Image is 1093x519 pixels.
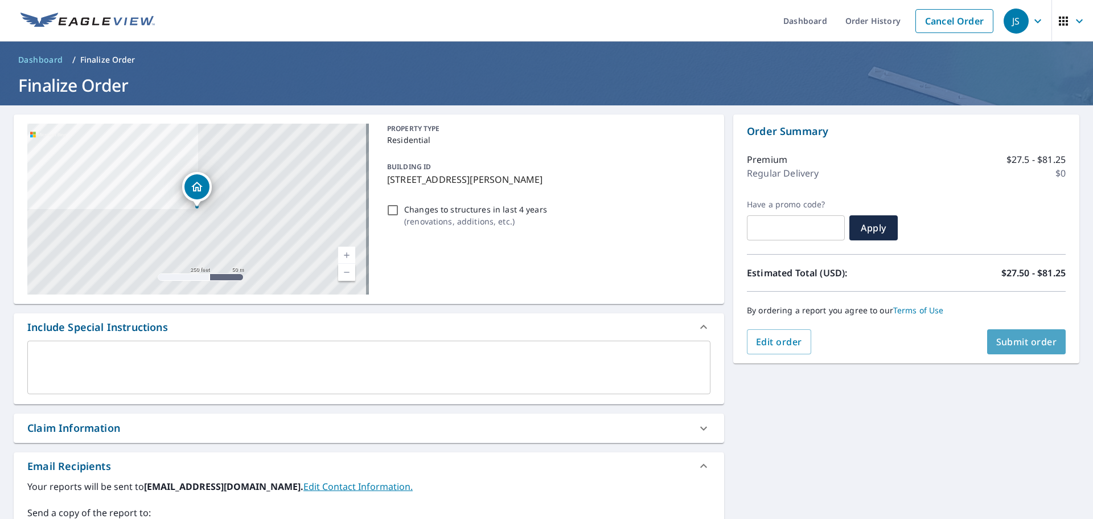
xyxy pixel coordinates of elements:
h1: Finalize Order [14,73,1079,97]
p: [STREET_ADDRESS][PERSON_NAME] [387,173,706,186]
p: Estimated Total (USD): [747,266,906,280]
p: By ordering a report you agree to our [747,305,1066,316]
button: Edit order [747,329,811,354]
div: Dropped pin, building 1, Residential property, 1817 Halstad Dr Stevens Point, WI 54482 [182,172,212,207]
p: Premium [747,153,787,166]
p: Changes to structures in last 4 years [404,203,547,215]
p: Regular Delivery [747,166,819,180]
button: Submit order [987,329,1066,354]
a: Current Level 17, Zoom In [338,247,355,264]
div: Email Recipients [27,459,111,474]
div: Include Special Instructions [27,320,168,335]
span: Apply [858,222,889,234]
label: Your reports will be sent to [27,480,710,493]
div: Claim Information [14,414,724,443]
img: EV Logo [20,13,155,30]
div: JS [1004,9,1029,34]
span: Dashboard [18,54,63,66]
li: / [72,53,76,67]
span: Edit order [756,336,802,348]
a: Current Level 17, Zoom Out [338,264,355,281]
div: Claim Information [27,420,120,436]
button: Apply [849,215,898,240]
nav: breadcrumb [14,51,1079,69]
p: PROPERTY TYPE [387,124,706,134]
div: Email Recipients [14,452,724,480]
a: Dashboard [14,51,68,69]
b: [EMAIL_ADDRESS][DOMAIN_NAME]. [144,480,303,493]
p: $0 [1055,166,1066,180]
p: $27.5 - $81.25 [1006,153,1066,166]
a: EditContactInfo [303,480,413,493]
p: ( renovations, additions, etc. ) [404,215,547,227]
label: Have a promo code? [747,199,845,210]
p: $27.50 - $81.25 [1001,266,1066,280]
a: Cancel Order [915,9,993,33]
p: Finalize Order [80,54,135,66]
a: Terms of Use [893,305,944,316]
p: Order Summary [747,124,1066,139]
div: Include Special Instructions [14,313,724,341]
p: BUILDING ID [387,162,431,171]
span: Submit order [996,336,1057,348]
p: Residential [387,134,706,146]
